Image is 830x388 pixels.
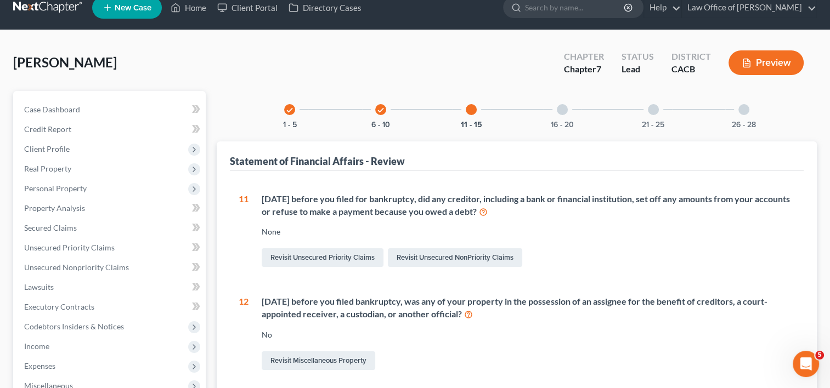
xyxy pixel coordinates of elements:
button: 26 - 28 [732,121,756,129]
a: Executory Contracts [15,297,206,317]
button: 6 - 10 [371,121,390,129]
button: 1 - 5 [283,121,297,129]
span: Case Dashboard [24,105,80,114]
div: Chapter [564,50,604,63]
i: check [286,106,293,114]
span: Codebtors Insiders & Notices [24,322,124,331]
span: Lawsuits [24,282,54,292]
div: Lead [622,63,654,76]
span: Unsecured Nonpriority Claims [24,263,129,272]
iframe: Intercom live chat [793,351,819,377]
span: 7 [596,64,601,74]
span: Unsecured Priority Claims [24,243,115,252]
span: Income [24,341,49,351]
button: 11 - 15 [461,121,482,129]
div: None [262,226,795,237]
span: Client Profile [24,144,70,153]
span: Credit Report [24,124,71,134]
button: 16 - 20 [551,121,574,129]
a: Case Dashboard [15,100,206,119]
span: Property Analysis [24,203,85,213]
div: 11 [239,193,249,270]
span: Personal Property [24,184,87,193]
a: Revisit Miscellaneous Property [262,351,375,370]
a: Property Analysis [15,198,206,218]
span: Secured Claims [24,223,77,232]
div: Chapter [564,63,604,76]
a: Secured Claims [15,218,206,238]
div: Statement of Financial Affairs - Review [230,155,405,168]
span: Real Property [24,164,71,173]
div: Status [622,50,654,63]
a: Unsecured Priority Claims [15,238,206,258]
div: District [671,50,711,63]
div: CACB [671,63,711,76]
div: [DATE] before you filed for bankruptcy, did any creditor, including a bank or financial instituti... [262,193,795,218]
a: Revisit Unsecured NonPriority Claims [388,248,522,267]
button: 21 - 25 [642,121,664,129]
span: Expenses [24,361,55,370]
i: check [377,106,385,114]
div: [DATE] before you filed bankruptcy, was any of your property in the possession of an assignee for... [262,295,795,321]
span: [PERSON_NAME] [13,54,117,70]
a: Credit Report [15,119,206,139]
div: No [262,329,795,340]
span: New Case [115,4,151,12]
a: Lawsuits [15,277,206,297]
span: 5 [815,351,824,360]
span: Executory Contracts [24,302,94,311]
div: 12 [239,295,249,372]
a: Unsecured Nonpriority Claims [15,258,206,277]
a: Revisit Unsecured Priority Claims [262,248,383,267]
button: Preview [729,50,804,75]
